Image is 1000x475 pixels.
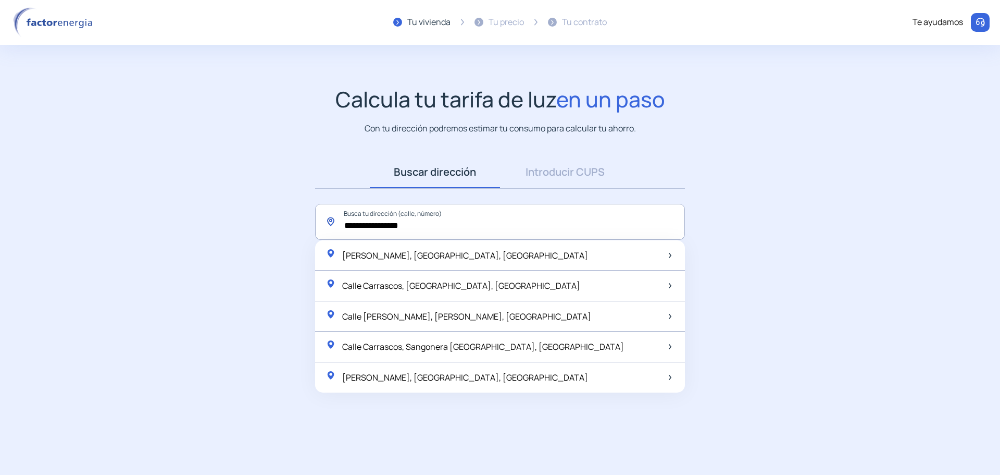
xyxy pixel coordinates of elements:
img: location-pin-green.svg [326,339,336,350]
span: Calle [PERSON_NAME], [PERSON_NAME], [GEOGRAPHIC_DATA] [342,311,591,322]
img: arrow-next-item.svg [669,375,671,380]
div: Tu vivienda [407,16,451,29]
img: location-pin-green.svg [326,248,336,259]
span: [PERSON_NAME], [GEOGRAPHIC_DATA], [GEOGRAPHIC_DATA] [342,250,588,261]
img: Trustpilot [527,394,599,402]
img: arrow-next-item.svg [669,344,671,349]
img: arrow-next-item.svg [669,314,671,319]
h1: Calcula tu tarifa de luz [335,87,665,112]
p: "Rapidez y buen trato al cliente" [401,391,521,405]
img: llamar [975,17,985,28]
img: arrow-next-item.svg [669,283,671,288]
a: Introducir CUPS [500,156,630,188]
div: Tu contrato [562,16,607,29]
img: location-pin-green.svg [326,309,336,320]
div: Te ayudamos [913,16,963,29]
img: arrow-next-item.svg [669,253,671,258]
p: Con tu dirección podremos estimar tu consumo para calcular tu ahorro. [365,122,636,135]
span: Calle Carrascos, [GEOGRAPHIC_DATA], [GEOGRAPHIC_DATA] [342,280,580,291]
img: logo factor [10,7,99,38]
img: location-pin-green.svg [326,370,336,381]
a: Buscar dirección [370,156,500,188]
div: Tu precio [489,16,524,29]
span: en un paso [556,84,665,114]
span: Calle Carrascos, Sangonera [GEOGRAPHIC_DATA], [GEOGRAPHIC_DATA] [342,341,624,352]
span: [PERSON_NAME], [GEOGRAPHIC_DATA], [GEOGRAPHIC_DATA] [342,372,588,383]
img: location-pin-green.svg [326,278,336,289]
